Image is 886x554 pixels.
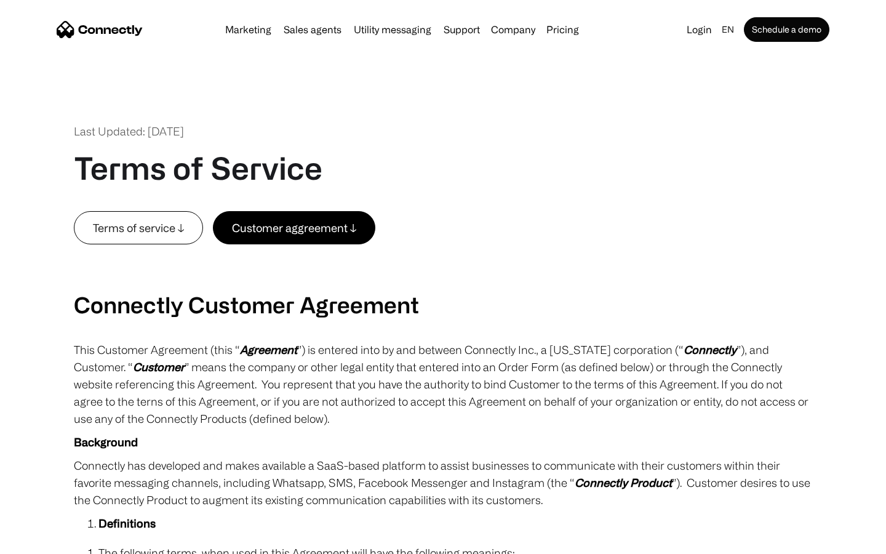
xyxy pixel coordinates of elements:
[439,25,485,34] a: Support
[74,268,812,285] p: ‍
[575,476,672,489] em: Connectly Product
[682,21,717,38] a: Login
[74,341,812,427] p: This Customer Agreement (this “ ”) is entered into by and between Connectly Inc., a [US_STATE] co...
[98,517,156,529] strong: Definitions
[684,343,736,356] em: Connectly
[74,123,184,140] div: Last Updated: [DATE]
[744,17,829,42] a: Schedule a demo
[722,21,734,38] div: en
[12,531,74,550] aside: Language selected: English
[74,436,138,448] strong: Background
[240,343,297,356] em: Agreement
[491,21,535,38] div: Company
[93,219,184,236] div: Terms of service ↓
[133,361,185,373] em: Customer
[74,457,812,508] p: Connectly has developed and makes available a SaaS-based platform to assist businesses to communi...
[541,25,584,34] a: Pricing
[74,244,812,262] p: ‍
[74,150,322,187] h1: Terms of Service
[74,291,812,318] h2: Connectly Customer Agreement
[232,219,356,236] div: Customer aggreement ↓
[349,25,436,34] a: Utility messaging
[25,532,74,550] ul: Language list
[220,25,276,34] a: Marketing
[279,25,346,34] a: Sales agents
